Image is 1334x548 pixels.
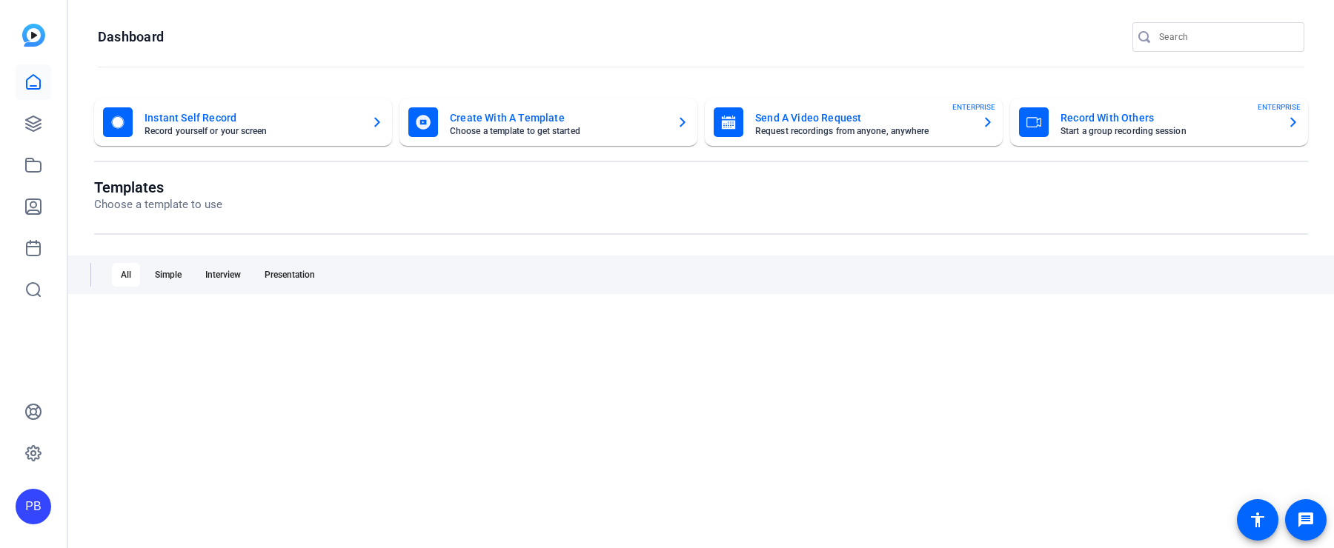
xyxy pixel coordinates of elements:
[196,263,250,287] div: Interview
[256,263,324,287] div: Presentation
[1010,98,1308,146] button: Record With OthersStart a group recording sessionENTERPRISE
[94,196,222,213] p: Choose a template to use
[705,98,1003,146] button: Send A Video RequestRequest recordings from anyone, anywhereENTERPRISE
[1258,101,1301,113] span: ENTERPRISE
[755,127,970,136] mat-card-subtitle: Request recordings from anyone, anywhere
[1061,127,1275,136] mat-card-subtitle: Start a group recording session
[1159,28,1292,46] input: Search
[22,24,45,47] img: blue-gradient.svg
[450,127,665,136] mat-card-subtitle: Choose a template to get started
[1061,109,1275,127] mat-card-title: Record With Others
[146,263,190,287] div: Simple
[1249,511,1267,529] mat-icon: accessibility
[98,28,164,46] h1: Dashboard
[755,109,970,127] mat-card-title: Send A Video Request
[450,109,665,127] mat-card-title: Create With A Template
[145,109,359,127] mat-card-title: Instant Self Record
[399,98,697,146] button: Create With A TemplateChoose a template to get started
[94,98,392,146] button: Instant Self RecordRecord yourself or your screen
[145,127,359,136] mat-card-subtitle: Record yourself or your screen
[94,178,222,196] h1: Templates
[112,263,140,287] div: All
[16,489,51,524] div: PB
[1297,511,1315,529] mat-icon: message
[952,101,995,113] span: ENTERPRISE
